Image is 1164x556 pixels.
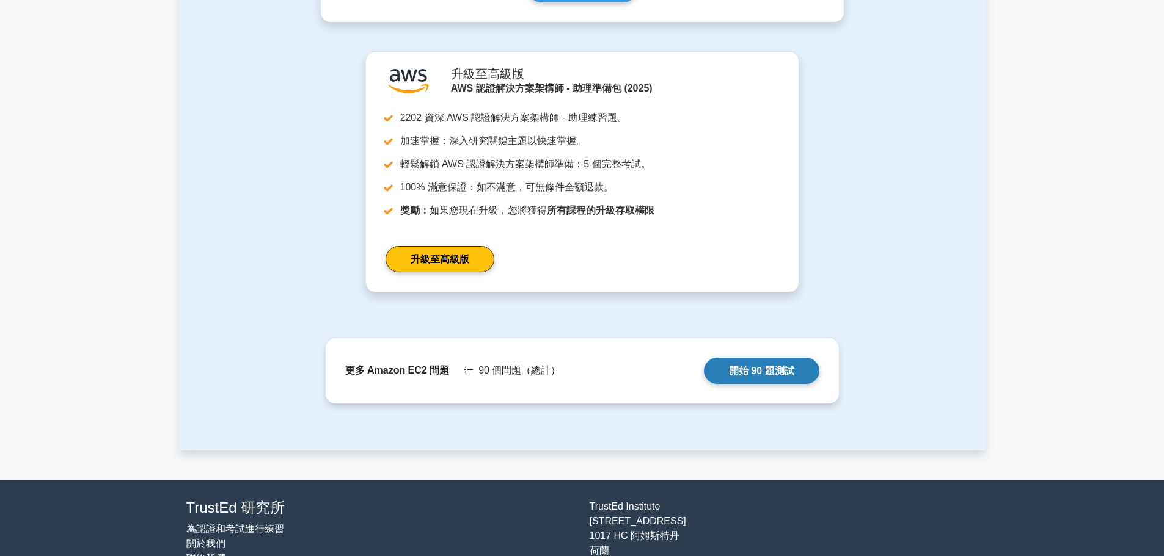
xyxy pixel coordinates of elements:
[186,538,225,549] a: 關於我們
[590,501,661,511] font: TrustEd Institute
[590,545,609,555] font: 荷蘭
[704,358,819,384] a: 開始 90 題測試
[186,499,285,516] font: TrustEd 研究所
[590,516,686,526] font: [STREET_ADDRESS]
[590,530,680,541] font: 1017 HC 阿姆斯特丹
[186,524,284,534] a: 為認證和考試進行練習
[386,246,494,272] a: 升級至高級版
